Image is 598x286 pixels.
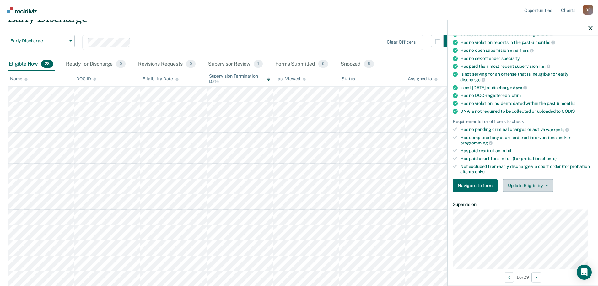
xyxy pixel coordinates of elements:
[531,272,541,282] button: Next Opportunity
[535,40,555,45] span: months
[513,85,527,90] span: date
[460,156,593,161] div: Has paid court fees in full (for probation
[339,57,375,71] div: Snoozed
[460,109,593,114] div: DNA is not required to be collected or uploaded to
[453,119,593,124] div: Requirements for officers to check
[460,101,593,106] div: Has no violation incidents dated within the past 6
[503,179,553,192] button: Update Eligibility
[76,76,96,82] div: DOC ID
[460,63,593,69] div: Has paid their most recent supervision
[501,56,520,61] span: specialty
[65,57,127,71] div: Ready for Discharge
[254,60,263,68] span: 1
[274,57,329,71] div: Forms Submitted
[41,60,53,68] span: 28
[460,127,593,132] div: Has no pending criminal charges or active
[539,64,550,69] span: fee
[364,60,374,68] span: 6
[143,76,179,82] div: Eligibility Date
[546,127,569,132] span: warrants
[453,179,500,192] a: Navigate to form link
[318,60,328,68] span: 0
[186,60,196,68] span: 0
[207,57,264,71] div: Supervisor Review
[7,7,37,13] img: Recidiviz
[506,148,513,153] span: full
[8,12,456,30] div: Early Discharge
[209,73,270,84] div: Supervision Termination Date
[275,76,306,82] div: Last Viewed
[8,57,55,71] div: Eligible Now
[460,135,593,145] div: Has completed any court-ordered interventions and/or
[475,169,485,174] span: only)
[387,40,416,45] div: Clear officers
[460,40,593,45] div: Has no violation reports in the past 6
[583,5,593,15] button: Profile dropdown button
[460,77,485,82] span: discharge
[453,179,498,192] button: Navigate to form
[508,93,521,98] span: victim
[448,269,598,285] div: 16 / 29
[453,202,593,207] dt: Supervision
[541,156,557,161] span: clients)
[460,164,593,174] div: Not excluded from early discharge via court order (for probation clients
[460,56,593,61] div: Has no sex offender
[10,38,67,44] span: Early Discharge
[10,76,28,82] div: Name
[562,109,575,114] span: CODIS
[460,148,593,154] div: Has paid restitution in
[460,140,493,145] span: programming
[460,48,593,53] div: Has no open supervision
[460,85,593,90] div: Is not [DATE] of discharge
[342,76,355,82] div: Status
[583,5,593,15] div: B P
[408,76,437,82] div: Assigned to
[577,265,592,280] div: Open Intercom Messenger
[460,72,593,82] div: Is not serving for an offense that is ineligible for early
[116,60,126,68] span: 0
[510,48,534,53] span: modifiers
[560,101,575,106] span: months
[460,93,593,98] div: Has no DOC-registered
[504,272,514,282] button: Previous Opportunity
[137,57,197,71] div: Revisions Requests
